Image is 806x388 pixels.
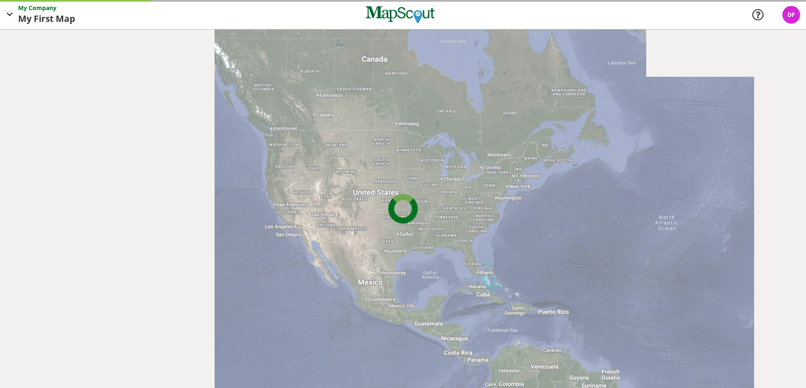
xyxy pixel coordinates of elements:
[787,11,795,19] span: DF
[752,8,765,22] a: Support Docs
[18,3,58,12] span: My Company
[365,3,435,27] img: MapScout
[56,12,75,26] span: Map
[18,12,56,26] span: My First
